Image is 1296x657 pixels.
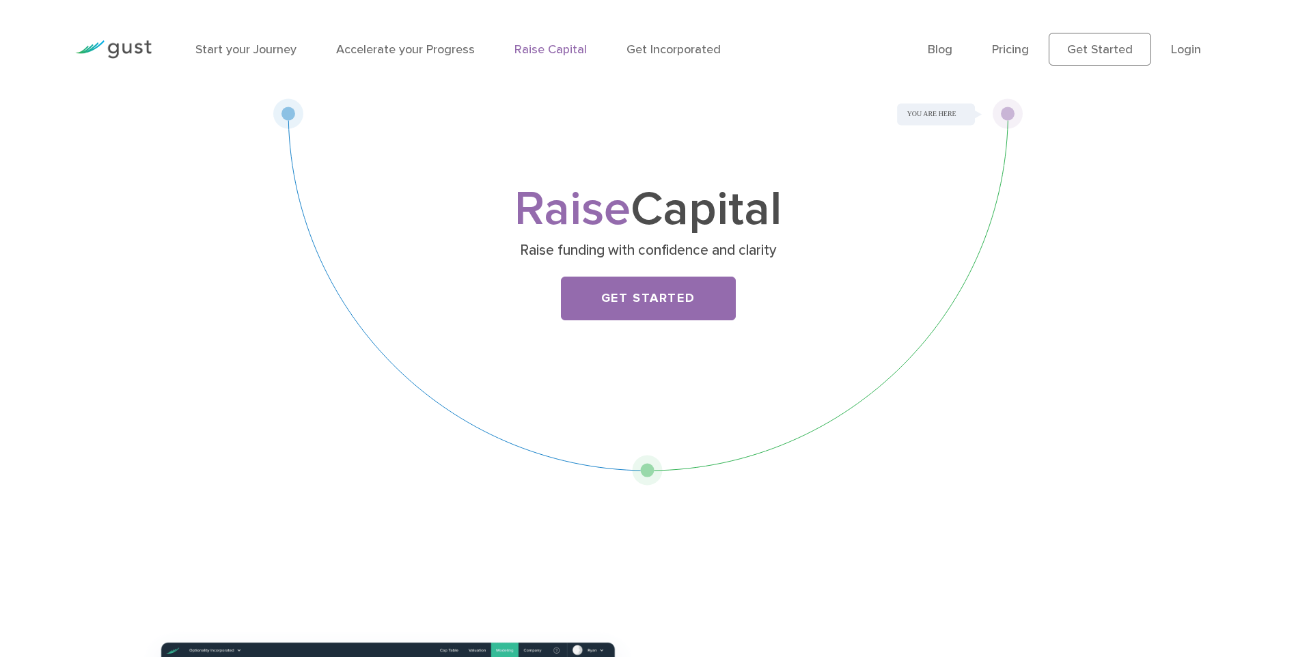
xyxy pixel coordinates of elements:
a: Login [1171,42,1201,57]
a: Blog [928,42,952,57]
a: Get Started [561,277,736,320]
a: Accelerate your Progress [336,42,475,57]
span: Raise [514,180,631,238]
a: Raise Capital [514,42,587,57]
a: Pricing [992,42,1029,57]
a: Get Incorporated [626,42,721,57]
h1: Capital [378,188,918,232]
a: Get Started [1049,33,1151,66]
img: Gust Logo [75,40,152,59]
p: Raise funding with confidence and clarity [383,241,913,260]
a: Start your Journey [195,42,297,57]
